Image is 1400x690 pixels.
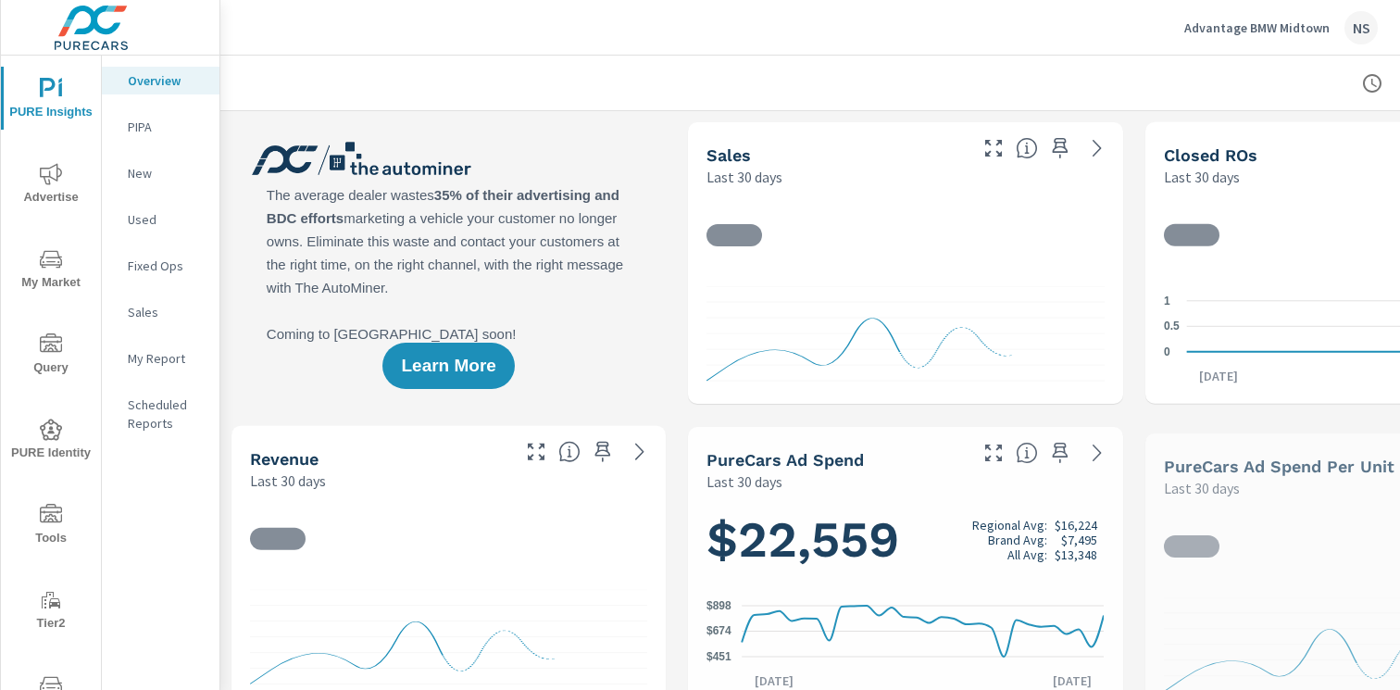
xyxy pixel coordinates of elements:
p: Last 30 days [250,470,326,492]
span: PURE Identity [6,419,95,464]
div: Scheduled Reports [102,391,219,437]
p: [DATE] [1186,367,1251,385]
p: Scheduled Reports [128,395,205,433]
button: Make Fullscreen [979,438,1008,468]
div: Used [102,206,219,233]
text: 0.5 [1164,320,1180,332]
text: 1 [1164,295,1170,307]
button: Make Fullscreen [979,133,1008,163]
p: [DATE] [742,671,806,690]
a: See more details in report [1082,438,1112,468]
text: 0 [1164,345,1170,358]
div: PIPA [102,113,219,141]
div: New [102,159,219,187]
h1: $22,559 [706,508,1104,571]
div: NS [1344,11,1378,44]
text: $898 [706,599,731,612]
a: See more details in report [625,437,655,467]
p: New [128,164,205,182]
p: My Report [128,349,205,368]
h5: PureCars Ad Spend [706,450,864,470]
span: Save this to your personalized report [1045,133,1075,163]
a: See more details in report [1082,133,1112,163]
div: Overview [102,67,219,94]
span: Total sales revenue over the selected date range. [Source: This data is sourced from the dealer’s... [558,441,581,463]
p: $16,224 [1055,518,1097,533]
p: Advantage BMW Midtown [1184,19,1330,36]
p: Fixed Ops [128,257,205,275]
span: PURE Insights [6,78,95,123]
span: Number of vehicles sold by the dealership over the selected date range. [Source: This data is sou... [1016,137,1038,159]
text: $674 [706,625,731,638]
span: Learn More [401,358,495,374]
span: Save this to your personalized report [588,437,618,467]
p: Used [128,210,205,229]
p: Last 30 days [1164,166,1240,188]
h5: Revenue [250,449,319,469]
p: Last 30 days [706,166,782,188]
p: $7,495 [1061,533,1097,547]
span: Advertise [6,163,95,208]
span: Tools [6,504,95,549]
p: Brand Avg: [988,533,1047,547]
p: PIPA [128,118,205,136]
h5: Closed ROs [1164,145,1257,165]
span: Save this to your personalized report [1045,438,1075,468]
p: [DATE] [1040,671,1105,690]
p: All Avg: [1007,547,1047,562]
p: Overview [128,71,205,90]
span: My Market [6,248,95,294]
span: Tier2 [6,589,95,634]
div: Fixed Ops [102,252,219,280]
button: Make Fullscreen [521,437,551,467]
button: Learn More [382,343,514,389]
text: $451 [706,650,731,663]
div: My Report [102,345,219,372]
p: Regional Avg: [972,518,1047,533]
p: Sales [128,303,205,321]
p: Last 30 days [706,470,782,493]
span: Total cost of media for all PureCars channels for the selected dealership group over the selected... [1016,442,1038,464]
h5: Sales [706,145,751,165]
p: Last 30 days [1164,477,1240,499]
div: Sales [102,298,219,326]
span: Query [6,333,95,379]
p: $13,348 [1055,547,1097,562]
